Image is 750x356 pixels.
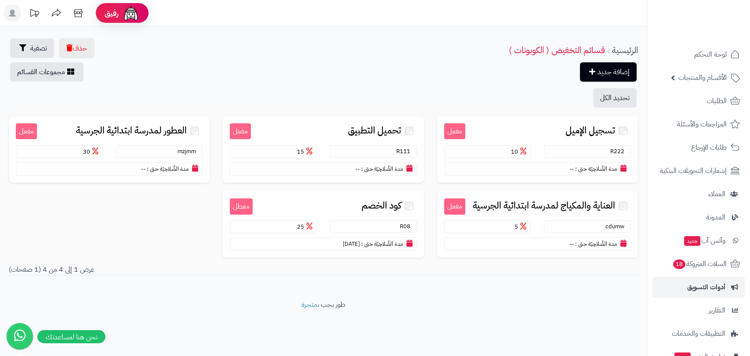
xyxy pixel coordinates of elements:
small: cdumw [605,222,629,230]
span: تسجيل الإميل [565,126,615,136]
img: logo-2.png [690,24,742,42]
small: مفعل [16,123,37,140]
span: أدوات التسويق [687,281,725,293]
span: جديد [684,236,700,246]
span: رفيق [105,8,119,18]
a: أدوات التسويق [652,277,745,298]
small: معطل [230,198,253,215]
span: -- [569,165,574,173]
span: 10 [511,147,529,156]
button: تصفية [10,39,54,58]
a: لوحة التحكم [652,44,745,65]
span: المدونة [706,211,725,223]
span: التقارير [709,304,725,316]
span: إشعارات التحويلات البنكية [660,165,727,177]
span: العطور لمدرسة ابتدائية الجرسية [76,126,187,136]
small: مفعل [444,123,465,140]
small: R111 [396,147,415,155]
span: وآتس آب [683,234,725,247]
a: مفعل تسجيل الإميل R222 10 مدة الصَّلاحِيَة حتى : -- [437,116,638,183]
small: مدة الصَّلاحِيَة حتى : [575,165,617,173]
small: mzjmm [178,147,200,155]
a: مجموعات القسائم [10,62,83,82]
a: مفعل تحميل التطبيق R111 15 مدة الصَّلاحِيَة حتى : -- [223,116,424,183]
span: الأقسام والمنتجات [678,72,727,84]
small: مفعل [444,198,465,215]
span: التطبيقات والخدمات [672,327,725,340]
span: كود الخصم [362,201,401,211]
img: ai-face.png [122,4,140,22]
a: متجرة [301,299,317,310]
span: -- [141,165,145,173]
a: تحديثات المنصة [23,4,45,24]
button: تحديد الكل [593,88,637,108]
small: مدة الصَّلاحِيَة حتى : [575,240,617,248]
span: 5 [514,223,529,231]
span: الطلبات [707,95,727,107]
a: معطل كود الخصم R08 25 مدة الصَّلاحِيَة حتى : [DATE] [223,191,424,258]
small: R222 [610,147,629,155]
a: السلات المتروكة18 [652,253,745,274]
small: R08 [400,222,415,230]
span: تصفية [30,43,47,54]
a: وآتس آبجديد [652,230,745,251]
span: تحميل التطبيق [348,126,401,136]
a: التقارير [652,300,745,321]
a: التطبيقات والخدمات [652,323,745,344]
span: لوحة التحكم [694,48,727,61]
span: 18 [673,259,685,269]
a: المدونة [652,207,745,228]
small: مدة الصَّلاحِيَة حتى : [361,240,403,248]
span: [DATE] [343,240,360,248]
small: مدة الصَّلاحِيَة حتى : [147,165,188,173]
a: مفعل العطور لمدرسة ابتدائية الجرسية mzjmm 30 مدة الصَّلاحِيَة حتى : -- [9,116,210,183]
a: العملاء [652,183,745,205]
span: 30 [83,147,101,156]
span: 25 [297,223,315,231]
span: -- [569,240,574,248]
span: 15 [297,147,315,156]
span: طلبات الإرجاع [691,141,727,154]
a: قسائم التخفيض ( الكوبونات ) [509,43,605,57]
small: مدة الصَّلاحِيَة حتى : [361,165,403,173]
a: المراجعات والأسئلة [652,114,745,135]
a: مفعل العناية والمكياج لمدرسة ابتدائية الجرسية cdumw 5 مدة الصَّلاحِيَة حتى : -- [437,191,638,258]
a: إضافة جديد [580,62,637,82]
a: الرئيسية [612,43,638,57]
a: الطلبات [652,90,745,111]
small: مفعل [230,123,251,140]
button: حذف [59,38,94,58]
span: -- [355,165,360,173]
a: طلبات الإرجاع [652,137,745,158]
span: المراجعات والأسئلة [677,118,727,130]
span: السلات المتروكة [672,258,727,270]
span: العملاء [708,188,725,200]
span: العناية والمكياج لمدرسة ابتدائية الجرسية [473,201,615,211]
div: عرض 1 إلى 4 من 4 (1 صفحات) [2,265,323,275]
a: إشعارات التحويلات البنكية [652,160,745,181]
